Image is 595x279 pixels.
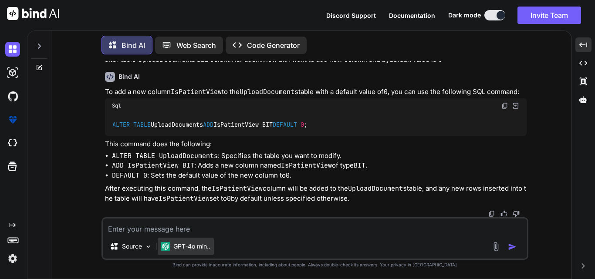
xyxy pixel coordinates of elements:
[247,40,300,50] p: Code Generator
[326,12,376,19] span: Discord Support
[105,87,527,97] p: To add a new column to the table with a default value of , you can use the following SQL command:
[227,194,231,203] code: 0
[501,102,508,109] img: copy
[488,210,495,217] img: copy
[101,262,528,268] p: Bind can provide inaccurate information, including about people. Always double-check its answers....
[145,243,152,250] img: Pick Models
[513,210,520,217] img: dislike
[112,121,151,128] span: ALTER TABLE
[384,87,388,96] code: 0
[122,242,142,251] p: Source
[508,242,517,251] img: icon
[491,242,501,252] img: attachment
[354,161,365,170] code: BIT
[281,161,332,170] code: IsPatientView
[212,184,263,193] code: IsPatientView
[389,11,435,20] button: Documentation
[161,242,170,251] img: GPT-4o mini
[173,242,210,251] p: GPT-4o min..
[171,87,222,96] code: IsPatientView
[448,11,481,20] span: Dark mode
[326,11,376,20] button: Discord Support
[5,136,20,151] img: cloudideIcon
[112,161,194,170] code: ADD IsPatientView BIT
[301,121,304,128] span: 0
[389,12,435,19] span: Documentation
[240,87,298,96] code: UploadDocuments
[112,171,527,181] li: : Sets the default value of the new column to .
[7,7,59,20] img: Bind AI
[273,121,297,128] span: DEFAULT
[112,151,218,160] code: ALTER TABLE UploadDocuments
[512,102,520,110] img: Open in Browser
[5,42,20,57] img: darkChat
[203,121,213,128] span: ADD
[176,40,216,50] p: Web Search
[5,65,20,80] img: darkAi-studio
[517,7,581,24] button: Invite Team
[112,120,308,129] code: UploadDocuments IsPatientView BIT ;
[122,40,145,50] p: Bind AI
[112,161,527,171] li: : Adds a new column named of type .
[500,210,507,217] img: like
[5,251,20,266] img: settings
[118,72,140,81] h6: Bind AI
[348,184,407,193] code: UploadDocuments
[159,194,210,203] code: IsPatientView
[5,112,20,127] img: premium
[112,151,527,161] li: : Specifies the table you want to modify.
[5,89,20,104] img: githubDark
[112,171,147,180] code: DEFAULT 0
[105,139,527,149] p: This command does the following:
[105,184,527,203] p: After executing this command, the column will be added to the table, and any new rows inserted in...
[112,102,121,109] span: Sql
[286,171,290,180] code: 0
